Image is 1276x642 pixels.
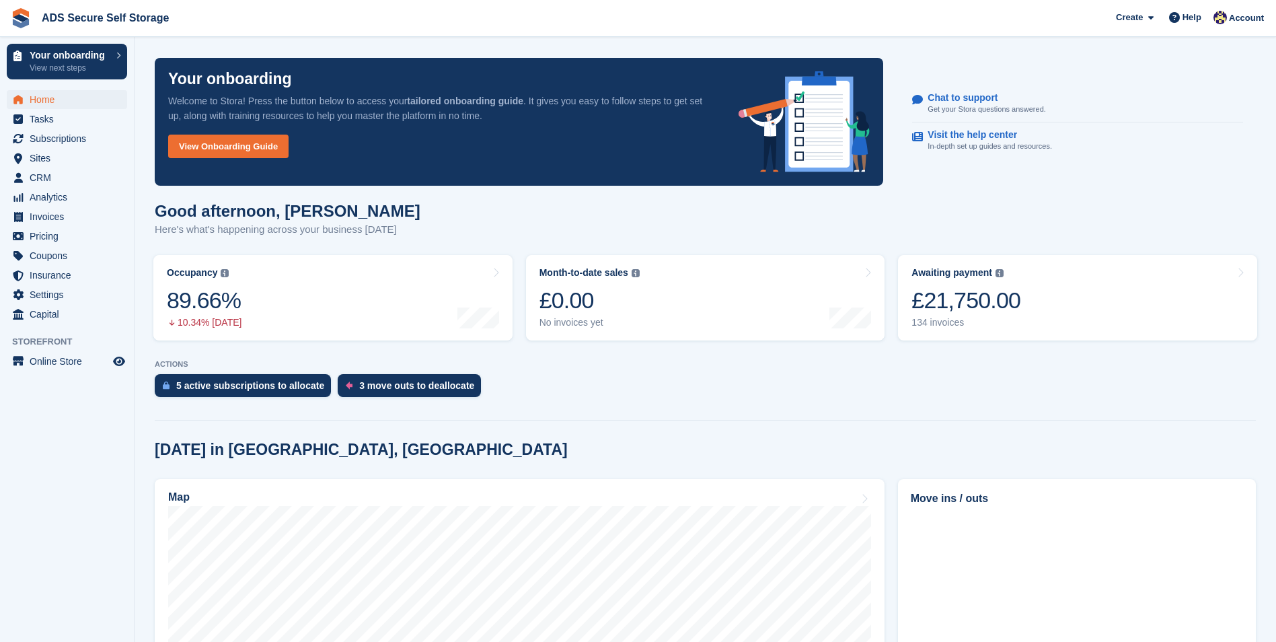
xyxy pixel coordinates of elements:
[30,168,110,187] span: CRM
[1116,11,1143,24] span: Create
[7,44,127,79] a: Your onboarding View next steps
[163,381,170,390] img: active_subscription_to_allocate_icon-d502201f5373d7db506a760aba3b589e785aa758c864c3986d89f69b8ff3...
[7,188,127,207] a: menu
[111,353,127,369] a: Preview store
[338,374,488,404] a: 3 move outs to deallocate
[153,255,513,341] a: Occupancy 89.66% 10.34% [DATE]
[30,188,110,207] span: Analytics
[911,317,1020,328] div: 134 invoices
[632,269,640,277] img: icon-info-grey-7440780725fd019a000dd9b08b2336e03edf1995a4989e88bcd33f0948082b44.svg
[539,267,628,279] div: Month-to-date sales
[155,374,338,404] a: 5 active subscriptions to allocate
[30,352,110,371] span: Online Store
[30,266,110,285] span: Insurance
[928,129,1041,141] p: Visit the help center
[359,380,474,391] div: 3 move outs to deallocate
[539,317,640,328] div: No invoices yet
[7,129,127,148] a: menu
[539,287,640,314] div: £0.00
[526,255,885,341] a: Month-to-date sales £0.00 No invoices yet
[911,267,992,279] div: Awaiting payment
[928,141,1052,152] p: In-depth set up guides and resources.
[911,491,1243,507] h2: Move ins / outs
[168,491,190,503] h2: Map
[912,122,1243,159] a: Visit the help center In-depth set up guides and resources.
[168,71,292,87] p: Your onboarding
[30,305,110,324] span: Capital
[155,441,568,459] h2: [DATE] in [GEOGRAPHIC_DATA], [GEOGRAPHIC_DATA]
[1229,11,1264,25] span: Account
[12,335,134,349] span: Storefront
[7,207,127,226] a: menu
[7,285,127,304] a: menu
[30,285,110,304] span: Settings
[168,135,289,158] a: View Onboarding Guide
[167,267,217,279] div: Occupancy
[155,222,420,238] p: Here's what's happening across your business [DATE]
[1213,11,1227,24] img: Jay Ball
[176,380,324,391] div: 5 active subscriptions to allocate
[1183,11,1201,24] span: Help
[7,266,127,285] a: menu
[155,202,420,220] h1: Good afternoon, [PERSON_NAME]
[30,90,110,109] span: Home
[346,382,352,390] img: move_outs_to_deallocate_icon-f764333ba52eb49d3ac5e1228854f67142a1ed5810a6f6cc68b1a99e826820c5.svg
[912,85,1243,122] a: Chat to support Get your Stora questions answered.
[7,168,127,187] a: menu
[167,287,241,314] div: 89.66%
[928,104,1045,115] p: Get your Stora questions answered.
[7,352,127,371] a: menu
[898,255,1257,341] a: Awaiting payment £21,750.00 134 invoices
[30,129,110,148] span: Subscriptions
[911,287,1020,314] div: £21,750.00
[7,246,127,265] a: menu
[7,110,127,129] a: menu
[30,50,110,60] p: Your onboarding
[7,227,127,246] a: menu
[7,305,127,324] a: menu
[30,110,110,129] span: Tasks
[30,62,110,74] p: View next steps
[30,207,110,226] span: Invoices
[168,94,717,123] p: Welcome to Stora! Press the button below to access your . It gives you easy to follow steps to ge...
[11,8,31,28] img: stora-icon-8386f47178a22dfd0bd8f6a31ec36ba5ce8667c1dd55bd0f319d3a0aa187defe.svg
[155,360,1256,369] p: ACTIONS
[221,269,229,277] img: icon-info-grey-7440780725fd019a000dd9b08b2336e03edf1995a4989e88bcd33f0948082b44.svg
[167,317,241,328] div: 10.34% [DATE]
[996,269,1004,277] img: icon-info-grey-7440780725fd019a000dd9b08b2336e03edf1995a4989e88bcd33f0948082b44.svg
[739,71,870,172] img: onboarding-info-6c161a55d2c0e0a8cae90662b2fe09162a5109e8cc188191df67fb4f79e88e88.svg
[7,90,127,109] a: menu
[7,149,127,168] a: menu
[30,149,110,168] span: Sites
[30,227,110,246] span: Pricing
[407,96,523,106] strong: tailored onboarding guide
[36,7,174,29] a: ADS Secure Self Storage
[928,92,1035,104] p: Chat to support
[30,246,110,265] span: Coupons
